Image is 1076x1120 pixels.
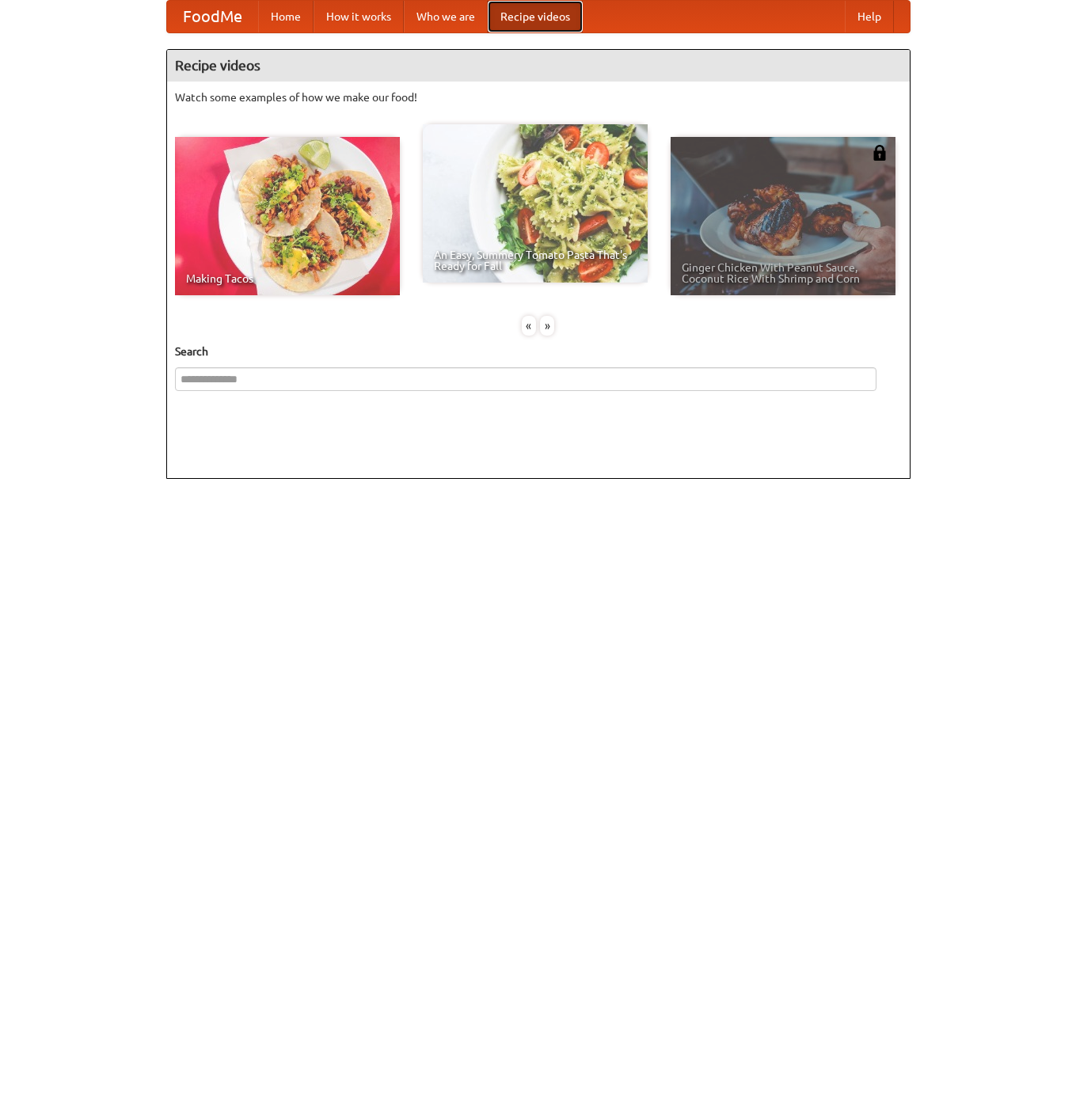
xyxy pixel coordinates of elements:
img: 483408.png [872,145,888,161]
a: How it works [314,1,404,32]
a: Help [845,1,894,32]
a: Home [258,1,314,32]
h5: Search [175,344,902,359]
a: FoodMe [167,1,258,32]
a: Making Tacos [175,137,400,295]
h4: Recipe videos [167,50,910,82]
div: « [522,316,536,336]
a: Who we are [404,1,488,32]
p: Watch some examples of how we make our food! [175,89,902,105]
a: An Easy, Summery Tomato Pasta That's Ready for Fall [423,124,648,283]
span: Making Tacos [186,273,389,284]
span: An Easy, Summery Tomato Pasta That's Ready for Fall [434,249,637,271]
div: » [540,316,554,336]
a: Recipe videos [488,1,583,32]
